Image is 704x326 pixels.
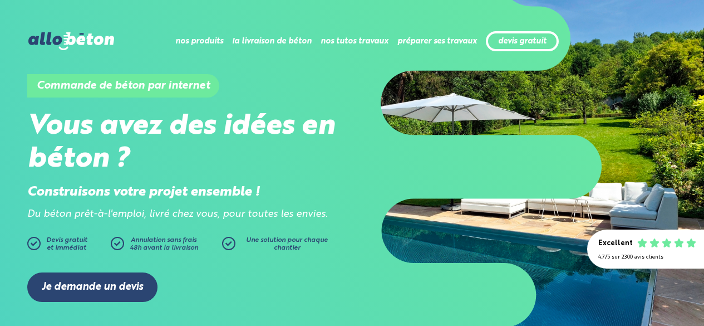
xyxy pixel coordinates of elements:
[27,74,219,98] h1: Commande de béton par internet
[246,237,328,251] span: Une solution pour chaque chantier
[222,237,333,256] a: Une solution pour chaque chantier
[498,37,547,46] a: devis gratuit
[46,237,87,251] span: Devis gratuit et immédiat
[27,237,105,256] a: Devis gratuitet immédiat
[28,32,114,50] img: allobéton
[130,237,198,251] span: Annulation sans frais 48h avant la livraison
[27,110,352,176] h2: Vous avez des idées en béton ?
[27,210,328,219] i: Du béton prêt-à-l'emploi, livré chez vous, pour toutes les envies.
[232,28,312,55] li: la livraison de béton
[27,186,260,199] strong: Construisons votre projet ensemble !
[175,28,223,55] li: nos produits
[321,28,388,55] li: nos tutos travaux
[598,254,693,260] div: 4.7/5 sur 2300 avis clients
[111,237,222,256] a: Annulation sans frais48h avant la livraison
[27,273,157,302] a: Je demande un devis
[397,28,477,55] li: préparer ses travaux
[598,240,633,248] div: Excellent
